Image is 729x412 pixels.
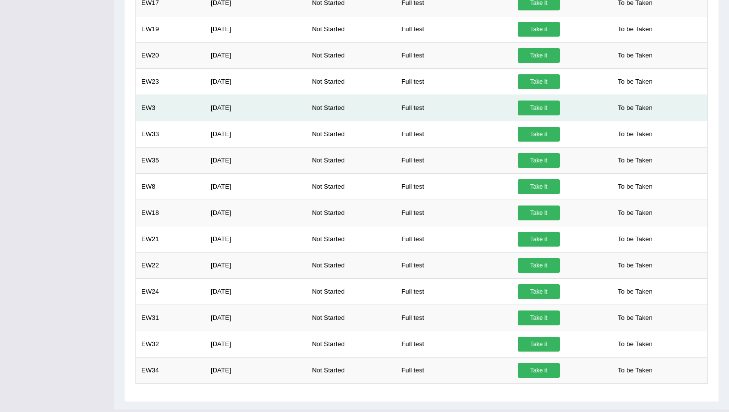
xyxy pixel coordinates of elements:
[396,252,512,278] td: Full test
[136,252,206,278] td: EW22
[136,147,206,173] td: EW35
[613,337,658,352] span: To be Taken
[306,121,396,147] td: Not Started
[518,232,560,247] a: Take it
[306,173,396,200] td: Not Started
[205,200,306,226] td: [DATE]
[396,121,512,147] td: Full test
[205,331,306,357] td: [DATE]
[306,278,396,305] td: Not Started
[613,127,658,142] span: To be Taken
[136,226,206,252] td: EW21
[613,284,658,299] span: To be Taken
[518,179,560,194] a: Take it
[136,121,206,147] td: EW33
[306,42,396,68] td: Not Started
[518,101,560,115] a: Take it
[396,16,512,42] td: Full test
[396,278,512,305] td: Full test
[136,95,206,121] td: EW3
[205,147,306,173] td: [DATE]
[205,95,306,121] td: [DATE]
[396,331,512,357] td: Full test
[136,16,206,42] td: EW19
[518,22,560,37] a: Take it
[518,258,560,273] a: Take it
[396,357,512,383] td: Full test
[396,305,512,331] td: Full test
[613,258,658,273] span: To be Taken
[306,331,396,357] td: Not Started
[306,68,396,95] td: Not Started
[205,278,306,305] td: [DATE]
[613,22,658,37] span: To be Taken
[518,153,560,168] a: Take it
[613,310,658,325] span: To be Taken
[136,331,206,357] td: EW32
[205,68,306,95] td: [DATE]
[136,200,206,226] td: EW18
[613,232,658,247] span: To be Taken
[205,16,306,42] td: [DATE]
[306,95,396,121] td: Not Started
[396,226,512,252] td: Full test
[518,48,560,63] a: Take it
[396,147,512,173] td: Full test
[518,310,560,325] a: Take it
[613,74,658,89] span: To be Taken
[136,357,206,383] td: EW34
[518,127,560,142] a: Take it
[205,357,306,383] td: [DATE]
[306,305,396,331] td: Not Started
[396,95,512,121] td: Full test
[205,121,306,147] td: [DATE]
[613,153,658,168] span: To be Taken
[396,42,512,68] td: Full test
[306,200,396,226] td: Not Started
[136,278,206,305] td: EW24
[205,305,306,331] td: [DATE]
[518,206,560,220] a: Take it
[613,48,658,63] span: To be Taken
[518,363,560,378] a: Take it
[613,101,658,115] span: To be Taken
[205,252,306,278] td: [DATE]
[396,200,512,226] td: Full test
[136,305,206,331] td: EW31
[306,252,396,278] td: Not Started
[136,68,206,95] td: EW23
[205,226,306,252] td: [DATE]
[613,206,658,220] span: To be Taken
[306,16,396,42] td: Not Started
[306,357,396,383] td: Not Started
[136,42,206,68] td: EW20
[205,173,306,200] td: [DATE]
[306,226,396,252] td: Not Started
[518,284,560,299] a: Take it
[136,173,206,200] td: EW8
[518,337,560,352] a: Take it
[396,68,512,95] td: Full test
[396,173,512,200] td: Full test
[613,179,658,194] span: To be Taken
[518,74,560,89] a: Take it
[205,42,306,68] td: [DATE]
[613,363,658,378] span: To be Taken
[306,147,396,173] td: Not Started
